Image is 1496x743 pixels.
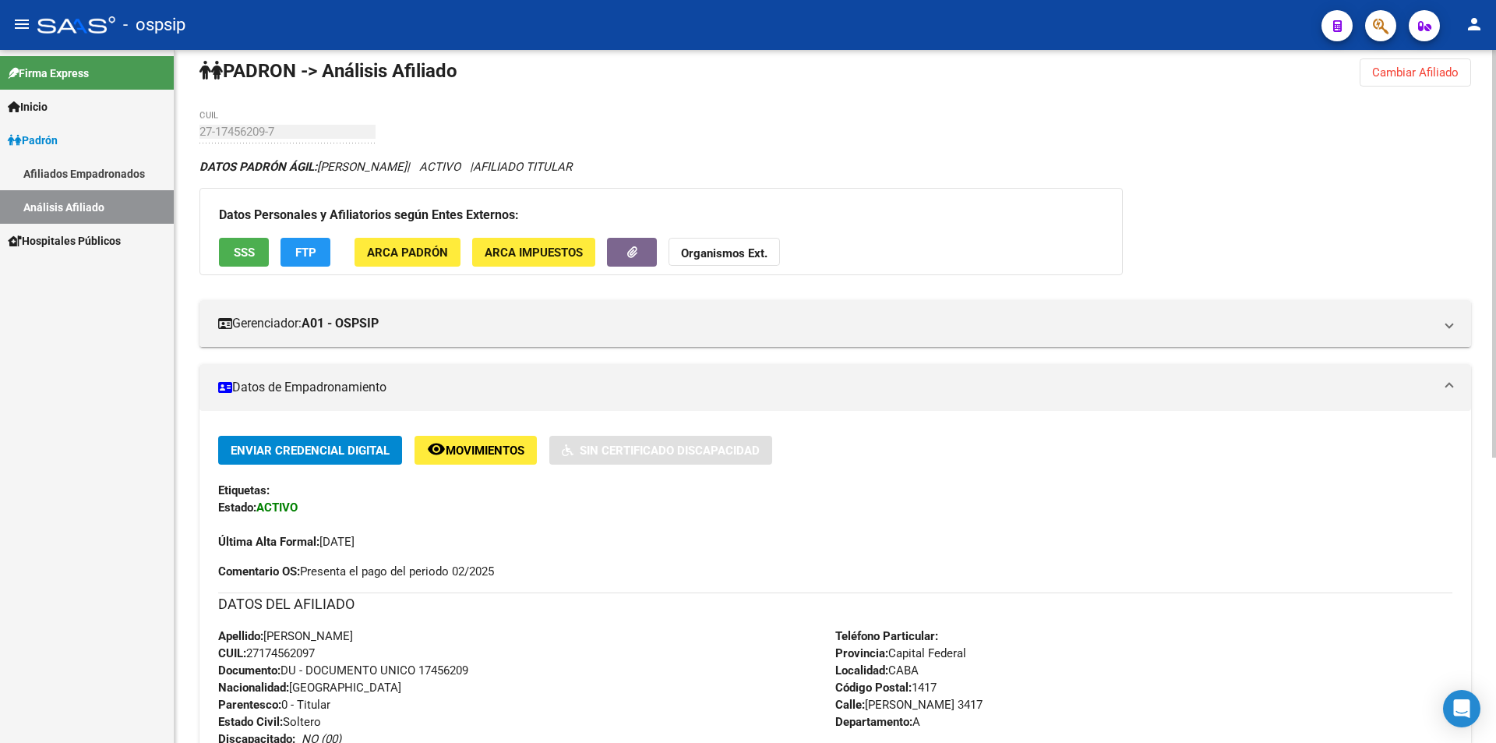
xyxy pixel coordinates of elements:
strong: CUIL: [218,646,246,660]
strong: Calle: [835,698,865,712]
span: AFILIADO TITULAR [473,160,572,174]
button: Organismos Ext. [669,238,780,267]
span: [PERSON_NAME] [218,629,353,643]
mat-panel-title: Datos de Empadronamiento [218,379,1434,396]
mat-expansion-panel-header: Datos de Empadronamiento [199,364,1471,411]
mat-icon: menu [12,15,31,34]
span: Hospitales Públicos [8,232,121,249]
span: Inicio [8,98,48,115]
strong: Documento: [218,663,280,678]
button: FTP [280,238,330,267]
span: Firma Express [8,65,89,82]
strong: Departamento: [835,715,912,729]
button: ARCA Impuestos [472,238,595,267]
span: 0 - Titular [218,698,330,712]
mat-icon: person [1465,15,1484,34]
span: Padrón [8,132,58,149]
mat-panel-title: Gerenciador: [218,315,1434,332]
span: Presenta el pago del periodo 02/2025 [218,563,494,580]
button: Enviar Credencial Digital [218,436,402,465]
strong: Comentario OS: [218,564,300,578]
h3: Datos Personales y Afiliatorios según Entes Externos: [219,204,1103,226]
span: A [835,715,920,729]
strong: Etiquetas: [218,483,270,497]
span: SSS [234,246,255,260]
span: [DATE] [218,535,355,549]
div: Open Intercom Messenger [1443,690,1480,727]
span: [PERSON_NAME] 3417 [835,698,983,712]
strong: Nacionalidad: [218,681,289,695]
span: FTP [295,246,316,260]
button: Movimientos [415,436,537,465]
strong: Organismos Ext. [681,246,767,260]
span: [PERSON_NAME] [199,160,407,174]
strong: Estado Civil: [218,715,283,729]
span: 1417 [835,681,937,695]
strong: Provincia: [835,646,888,660]
strong: Localidad: [835,663,888,678]
span: Cambiar Afiliado [1372,65,1459,80]
strong: PADRON -> Análisis Afiliado [199,60,457,82]
strong: DATOS PADRÓN ÁGIL: [199,160,317,174]
span: CABA [835,663,919,678]
span: Movimientos [446,444,524,458]
strong: Estado: [218,501,256,515]
button: SSS [219,238,269,267]
span: Sin Certificado Discapacidad [580,444,760,458]
span: Enviar Credencial Digital [231,444,390,458]
strong: A01 - OSPSIP [302,315,379,332]
span: - ospsip [123,8,185,42]
strong: Apellido: [218,629,263,643]
button: Sin Certificado Discapacidad [549,436,772,465]
strong: Parentesco: [218,698,281,712]
span: [GEOGRAPHIC_DATA] [218,681,401,695]
button: Cambiar Afiliado [1360,58,1471,87]
i: | ACTIVO | [199,160,572,174]
mat-icon: remove_red_eye [427,440,446,458]
strong: Teléfono Particular: [835,629,938,643]
span: Soltero [218,715,321,729]
strong: Última Alta Formal: [218,535,319,549]
mat-expansion-panel-header: Gerenciador:A01 - OSPSIP [199,300,1471,347]
span: DU - DOCUMENTO UNICO 17456209 [218,663,468,678]
span: 27174562097 [218,646,315,660]
span: ARCA Padrón [367,246,448,260]
h3: DATOS DEL AFILIADO [218,593,1452,615]
button: ARCA Padrón [355,238,460,267]
span: Capital Federal [835,646,966,660]
strong: ACTIVO [256,501,298,515]
span: ARCA Impuestos [485,246,583,260]
strong: Código Postal: [835,681,912,695]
